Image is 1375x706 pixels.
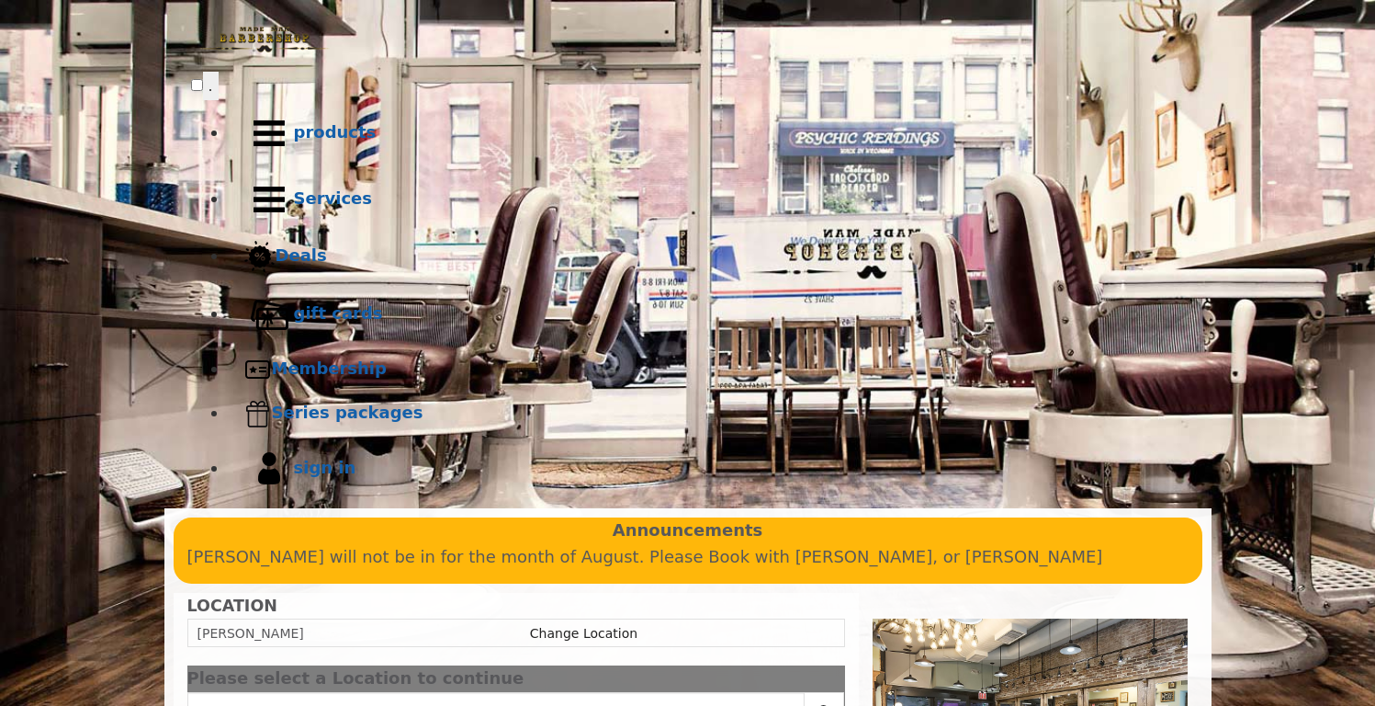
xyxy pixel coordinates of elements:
img: Series packages [244,400,272,427]
img: Membership [244,356,272,383]
b: Announcements [613,518,763,544]
b: LOCATION [187,597,277,615]
img: Deals [244,241,276,273]
a: Gift cardsgift cards [228,281,1185,347]
button: close dialog [817,673,845,685]
span: Please select a Location to continue [187,668,524,688]
b: Membership [272,359,387,378]
a: Productsproducts [228,100,1185,166]
img: Services [244,175,294,224]
span: [PERSON_NAME] [197,626,304,641]
a: Change Location [530,626,637,641]
b: gift cards [294,303,383,323]
button: menu toggle [203,72,219,100]
a: DealsDeals [228,233,1185,281]
img: Products [244,108,294,158]
span: . [209,76,213,95]
img: Made Man Barbershop logo [191,10,338,69]
b: Services [294,188,373,208]
b: sign in [294,458,356,477]
a: Series packagesSeries packages [228,392,1185,436]
b: products [294,122,377,142]
a: ServicesServices [228,166,1185,233]
input: menu toggle [191,79,203,91]
b: Series packages [272,403,423,422]
img: Gift cards [244,290,294,339]
p: [PERSON_NAME] will not be in for the month of August. Please Book with [PERSON_NAME], or [PERSON_... [187,544,1189,571]
a: sign insign in [228,436,1185,502]
img: sign in [244,444,294,494]
a: MembershipMembership [228,347,1185,392]
b: Deals [276,245,327,265]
